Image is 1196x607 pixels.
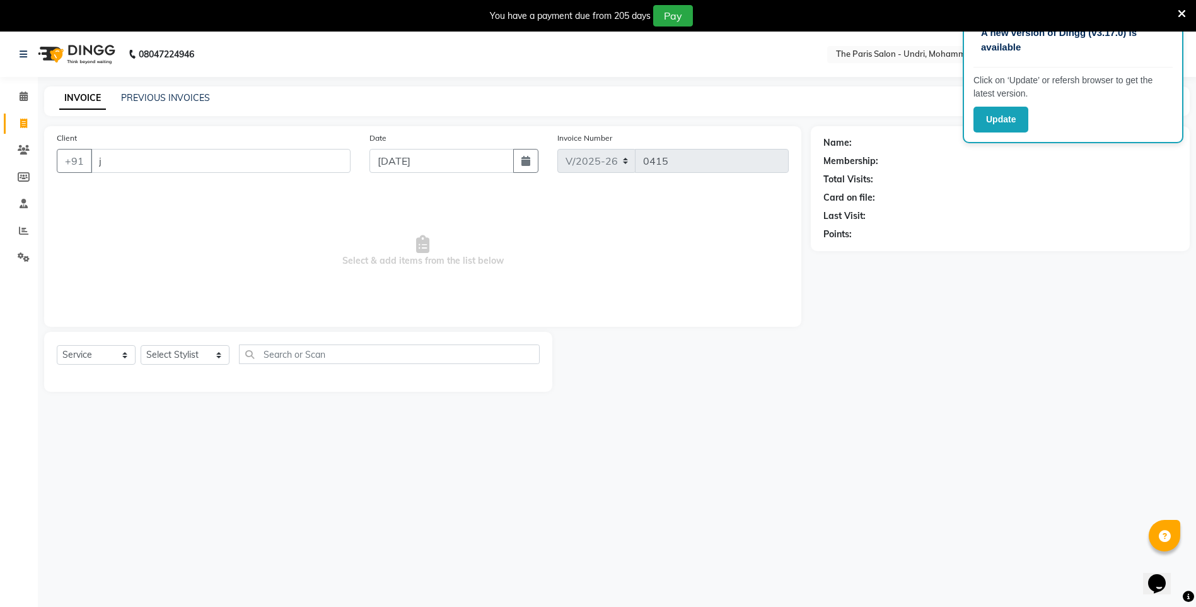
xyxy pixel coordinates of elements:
span: Select & add items from the list below [57,188,789,314]
label: Invoice Number [557,133,612,144]
a: INVOICE [59,87,106,110]
label: Client [57,133,77,144]
iframe: chat widget [1143,557,1183,594]
a: PREVIOUS INVOICES [121,92,210,103]
input: Search or Scan [239,345,540,364]
div: Total Visits: [823,173,873,186]
div: Membership: [823,155,878,168]
b: 08047224946 [139,37,194,72]
button: Update [973,107,1028,133]
img: logo [32,37,119,72]
button: +91 [57,149,92,173]
p: Click on ‘Update’ or refersh browser to get the latest version. [973,74,1173,100]
div: Last Visit: [823,209,866,223]
div: Points: [823,228,852,241]
p: A new version of Dingg (v3.17.0) is available [981,26,1165,54]
div: You have a payment due from 205 days [490,9,651,23]
div: Name: [823,136,852,150]
label: Date [369,133,386,144]
div: Card on file: [823,191,875,204]
input: Search by Name/Mobile/Email/Code [91,149,351,173]
button: Pay [653,5,693,27]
